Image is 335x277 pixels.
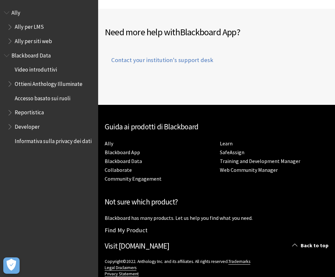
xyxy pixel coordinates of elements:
nav: Book outline for Anthology Ally Help [4,7,94,47]
a: Trademarks [228,259,250,265]
span: Contact your institution's support desk [105,56,213,64]
span: Blackboard App [180,26,237,38]
a: Training and Development Manager [220,158,300,165]
span: Ally per siti web [15,36,52,44]
p: Blackboard has many products. Let us help you find what you need. [105,214,328,221]
a: Web Community Manager [220,167,278,173]
h2: Need more help with ? [105,25,328,39]
span: Ottieni Anthology Illuminate [15,78,82,87]
h2: Guida ai prodotti di Blackboard [105,121,328,133]
button: Apri preferenze [3,257,20,274]
a: Blackboard Data [105,158,142,165]
a: Visit [DOMAIN_NAME] [105,241,169,251]
span: Video introduttivi [15,64,57,73]
a: Back to top [287,239,335,252]
a: Collaborate [105,167,132,173]
span: Reportistica [15,107,44,116]
span: Ally per LMS [15,22,44,30]
nav: Book outline for Anthology Illuminate [4,50,94,147]
span: Blackboard Data [11,50,51,59]
span: Developer [15,121,40,130]
a: Blackboard App [105,149,140,156]
span: Ally [11,7,20,16]
a: Privacy Statement [105,271,139,277]
span: Informativa sulla privacy dei dati [15,136,92,144]
span: Accesso basato sui ruoli [15,93,70,102]
h2: Not sure which product? [105,196,328,208]
a: Learn [220,140,233,147]
a: Legal Disclaimers [105,265,136,271]
a: Find My Product [105,226,148,234]
a: Community Engagement [105,175,162,182]
a: Ally [105,140,113,147]
a: Contact your institution's support desk [105,56,213,72]
a: SafeAssign [220,149,244,156]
